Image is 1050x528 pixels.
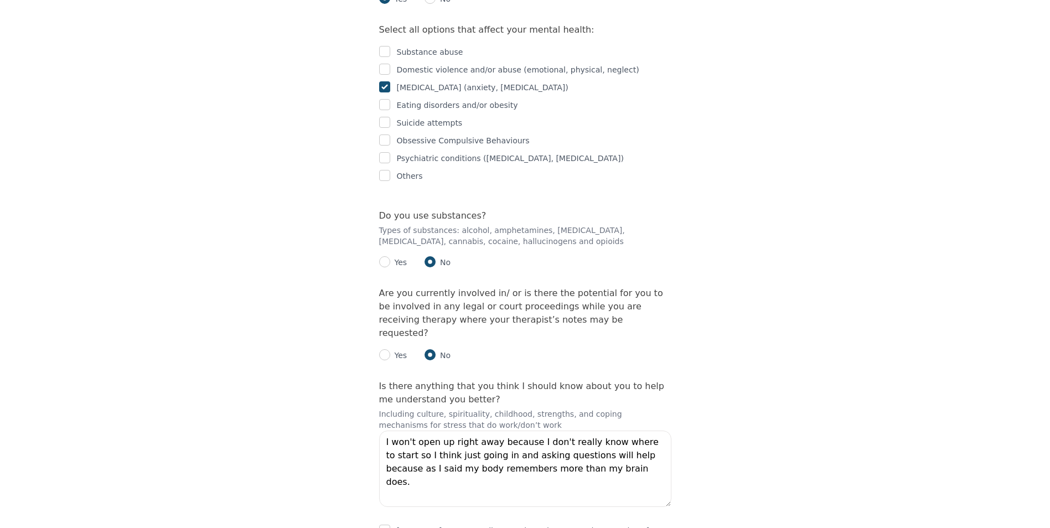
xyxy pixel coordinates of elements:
p: No [436,257,451,268]
p: Yes [390,350,407,361]
label: Do you use substances? [379,210,487,221]
label: Are you currently involved in/ or is there the potential for you to be involved in any legal or c... [379,288,663,338]
p: Others [397,169,423,183]
p: Yes [390,257,407,268]
p: [MEDICAL_DATA] (anxiety, [MEDICAL_DATA]) [397,81,568,94]
p: Substance abuse [397,45,463,59]
p: Types of substances: alcohol, amphetamines, [MEDICAL_DATA], [MEDICAL_DATA], cannabis, cocaine, ha... [379,225,671,247]
p: No [436,350,451,361]
label: Is there anything that you think I should know about you to help me understand you better? [379,381,664,405]
p: Obsessive Compulsive Behaviours [397,134,530,147]
p: Domestic violence and/or abuse (emotional, physical, neglect) [397,63,639,76]
p: Suicide attempts [397,116,463,130]
p: Psychiatric conditions ([MEDICAL_DATA], [MEDICAL_DATA]) [397,152,624,165]
p: Eating disorders and/or obesity [397,99,518,112]
label: Select all options that affect your mental health: [379,24,594,35]
p: Including culture, spirituality, childhood, strengths, and coping mechanisms for stress that do w... [379,408,671,431]
textarea: I won't open up right away because I don't really know where to start so I think just going in an... [379,431,671,507]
